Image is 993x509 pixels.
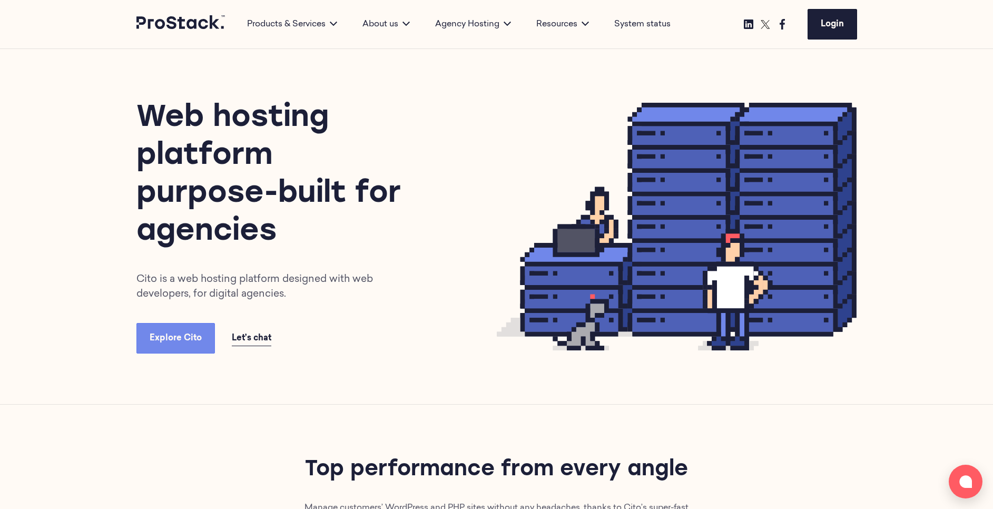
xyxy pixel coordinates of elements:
h2: Top performance from every angle [237,455,756,485]
div: About us [350,18,422,31]
a: Let’s chat [232,331,271,346]
span: Let’s chat [232,334,271,342]
span: Explore Cito [150,334,202,342]
span: Login [821,20,844,28]
a: System status [614,18,671,31]
button: Open chat window [949,465,982,498]
a: Prostack logo [136,15,226,33]
div: Products & Services [234,18,350,31]
h1: Web hosting platform purpose-built for agencies [136,100,412,251]
div: Resources [524,18,602,31]
div: Agency Hosting [422,18,524,31]
p: Cito is a web hosting platform designed with web developers, for digital agencies. [136,272,385,302]
a: Login [808,9,857,40]
a: Explore Cito [136,323,215,354]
